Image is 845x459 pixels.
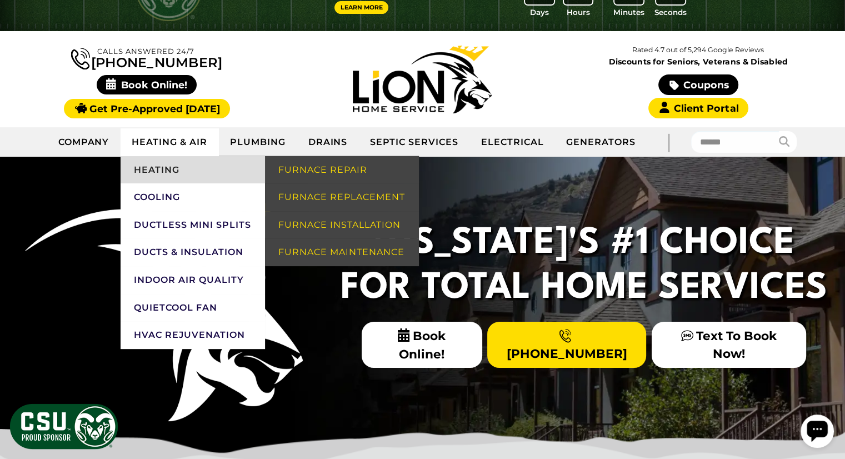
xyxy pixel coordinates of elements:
[219,128,297,156] a: Plumbing
[121,238,265,266] a: Ducts & Insulation
[121,128,218,156] a: Heating & Air
[654,7,687,18] span: Seconds
[64,99,230,118] a: Get Pre-Approved [DATE]
[8,402,119,451] img: CSU Sponsor Badge
[121,266,265,294] a: Indoor Air Quality
[121,183,265,211] a: Cooling
[530,7,549,18] span: Days
[71,46,222,69] a: [PHONE_NUMBER]
[362,322,482,368] span: Book Online!
[555,128,647,156] a: Generators
[563,58,834,66] span: Discounts for Seniors, Veterans & Disabled
[648,98,748,118] a: Client Portal
[121,211,265,239] a: Ductless Mini Splits
[121,156,265,184] a: Heating
[265,238,418,266] a: Furnace Maintenance
[334,221,834,311] h2: [US_STATE]'s #1 Choice For Total Home Services
[561,44,836,56] p: Rated 4.7 out of 5,294 Google Reviews
[652,322,806,367] a: Text To Book Now!
[353,46,492,113] img: Lion Home Service
[647,127,691,157] div: |
[265,183,418,211] a: Furnace Replacement
[47,128,121,156] a: Company
[334,1,389,14] a: Learn More
[121,294,265,322] a: QuietCool Fan
[567,7,590,18] span: Hours
[613,7,644,18] span: Minutes
[265,211,418,239] a: Furnace Installation
[487,322,646,367] a: [PHONE_NUMBER]
[359,128,469,156] a: Septic Services
[265,156,418,184] a: Furnace Repair
[297,128,359,156] a: Drains
[121,321,265,349] a: HVAC Rejuvenation
[4,4,38,38] div: Open chat widget
[97,75,197,94] span: Book Online!
[658,74,738,95] a: Coupons
[470,128,556,156] a: Electrical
